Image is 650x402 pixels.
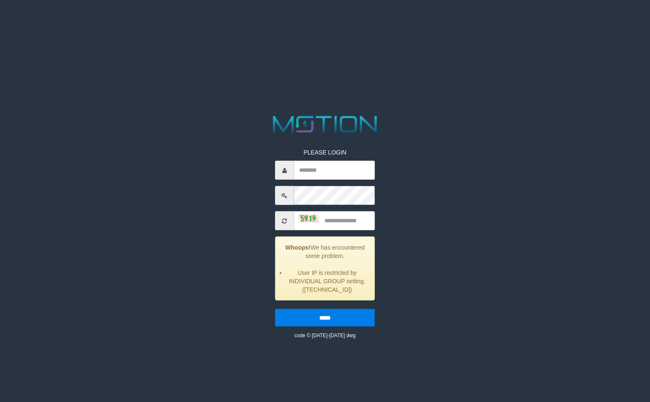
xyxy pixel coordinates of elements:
[285,244,310,251] strong: Whoops!
[286,269,368,294] li: User IP is restricted by INDIVIDUAL GROUP setting. ([TECHNICAL_ID])
[275,237,375,301] div: We has encountered some problem.
[294,333,356,338] small: code © [DATE]-[DATE] dwg
[275,148,375,157] p: PLEASE LOGIN
[268,113,382,136] img: MOTION_logo.png
[298,214,319,222] img: captcha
